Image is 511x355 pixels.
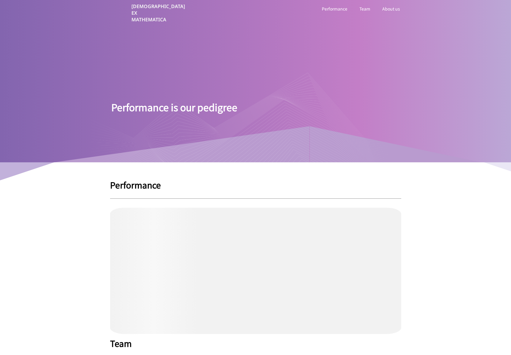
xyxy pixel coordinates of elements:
img: yH5BAEAAAAALAAAAAABAAEAAAIBRAA7 [111,4,129,22]
a: About us [381,5,401,13]
p: [DEMOGRAPHIC_DATA] EX MATHEMATICA [131,3,186,23]
a: Performance [321,5,349,13]
h1: Performance [110,180,401,189]
h1: Team [110,339,401,348]
a: Team [358,5,371,13]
